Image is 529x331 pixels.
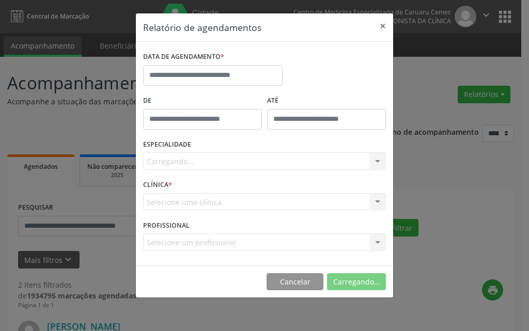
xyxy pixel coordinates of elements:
h5: Relatório de agendamentos [143,21,261,34]
button: Carregando... [327,273,386,291]
label: ESPECIALIDADE [143,137,191,153]
label: CLÍNICA [143,177,172,193]
label: ATÉ [267,93,386,109]
label: De [143,93,262,109]
label: PROFISSIONAL [143,217,190,233]
label: DATA DE AGENDAMENTO [143,49,224,65]
button: Cancelar [267,273,323,291]
button: Close [372,13,393,39]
